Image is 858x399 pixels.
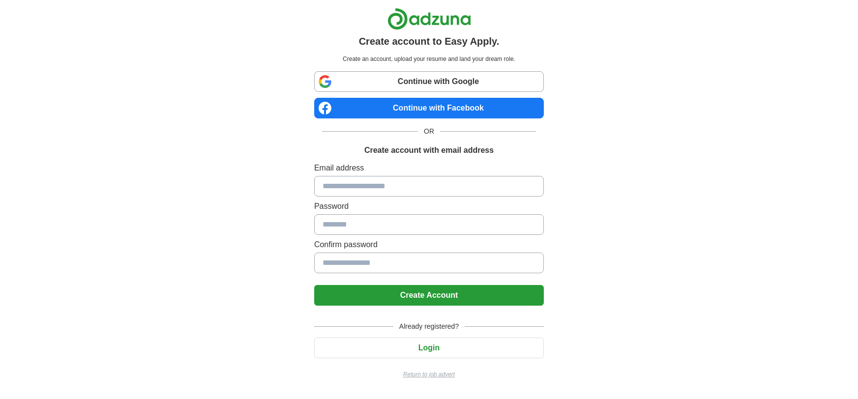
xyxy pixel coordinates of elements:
a: Return to job advert [314,370,544,379]
button: Login [314,338,544,358]
label: Email address [314,162,544,174]
button: Create Account [314,285,544,306]
a: Continue with Facebook [314,98,544,118]
span: OR [418,126,440,137]
h1: Create account with email address [364,144,494,156]
h1: Create account to Easy Apply. [359,34,500,49]
img: Adzuna logo [387,8,471,30]
a: Continue with Google [314,71,544,92]
p: Create an account, upload your resume and land your dream role. [316,55,542,63]
label: Password [314,200,544,212]
a: Login [314,343,544,352]
label: Confirm password [314,239,544,251]
span: Already registered? [393,321,465,332]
